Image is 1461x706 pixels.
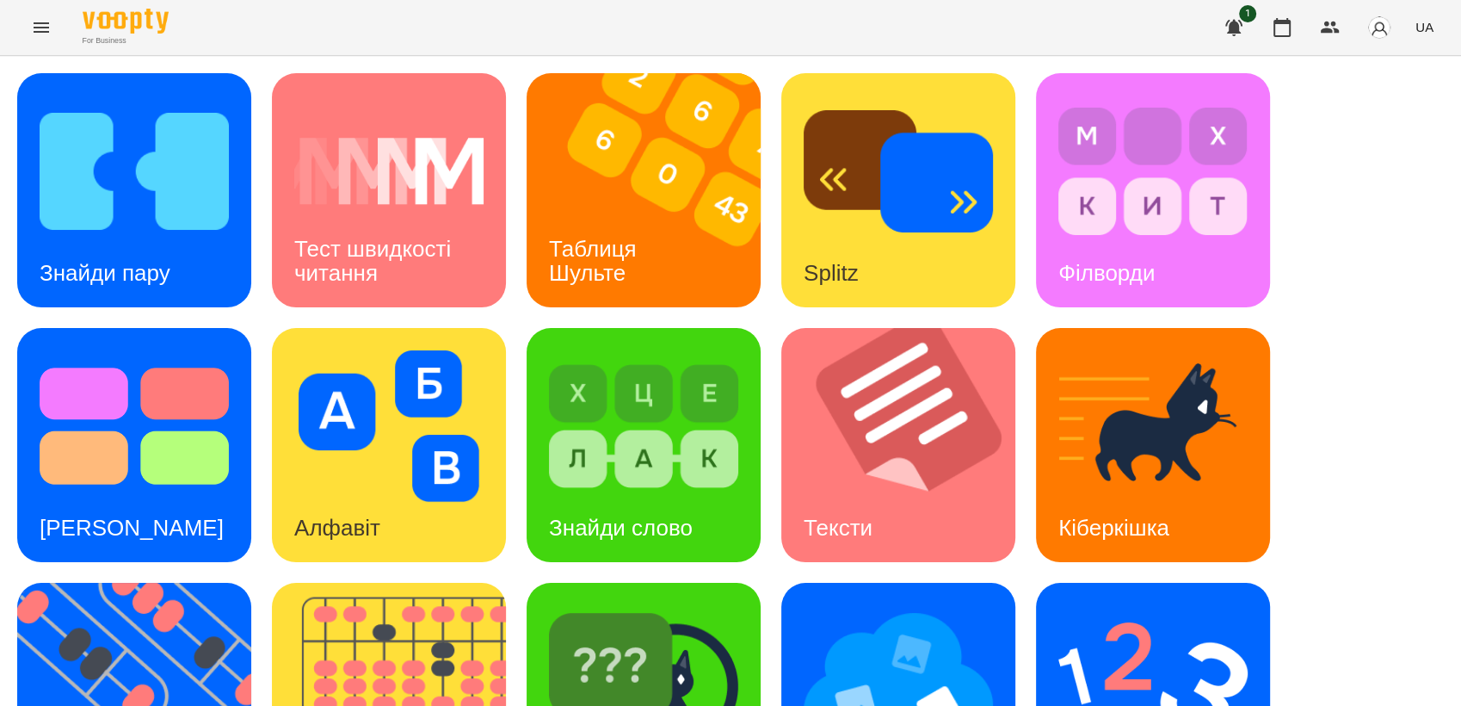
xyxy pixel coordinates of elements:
span: 1 [1239,5,1256,22]
h3: Знайди пару [40,260,170,286]
a: Таблиця ШультеТаблиця Шульте [527,73,761,307]
h3: Splitz [804,260,859,286]
span: UA [1415,18,1433,36]
img: Знайди пару [40,96,229,247]
img: Філворди [1058,96,1248,247]
h3: Алфавіт [294,515,380,541]
span: For Business [83,35,169,46]
a: SplitzSplitz [781,73,1015,307]
h3: Філворди [1058,260,1155,286]
button: Menu [21,7,62,48]
img: Тексти [781,328,1037,562]
img: Тест Струпа [40,350,229,502]
a: ФілвордиФілворди [1036,73,1270,307]
h3: Знайди слово [549,515,693,541]
img: Алфавіт [294,350,484,502]
img: Тест швидкості читання [294,96,484,247]
h3: Тест швидкості читання [294,236,457,285]
img: Splitz [804,96,993,247]
img: Кіберкішка [1058,350,1248,502]
img: Таблиця Шульте [527,73,782,307]
a: Тест швидкості читанняТест швидкості читання [272,73,506,307]
a: АлфавітАлфавіт [272,328,506,562]
a: Тест Струпа[PERSON_NAME] [17,328,251,562]
h3: [PERSON_NAME] [40,515,224,541]
button: UA [1409,11,1440,43]
h3: Таблиця Шульте [549,236,643,285]
a: Знайди словоЗнайди слово [527,328,761,562]
img: avatar_s.png [1367,15,1391,40]
a: Знайди паруЗнайди пару [17,73,251,307]
img: Voopty Logo [83,9,169,34]
img: Знайди слово [549,350,738,502]
a: ТекстиТексти [781,328,1015,562]
a: КіберкішкаКіберкішка [1036,328,1270,562]
h3: Кіберкішка [1058,515,1169,541]
h3: Тексти [804,515,872,541]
